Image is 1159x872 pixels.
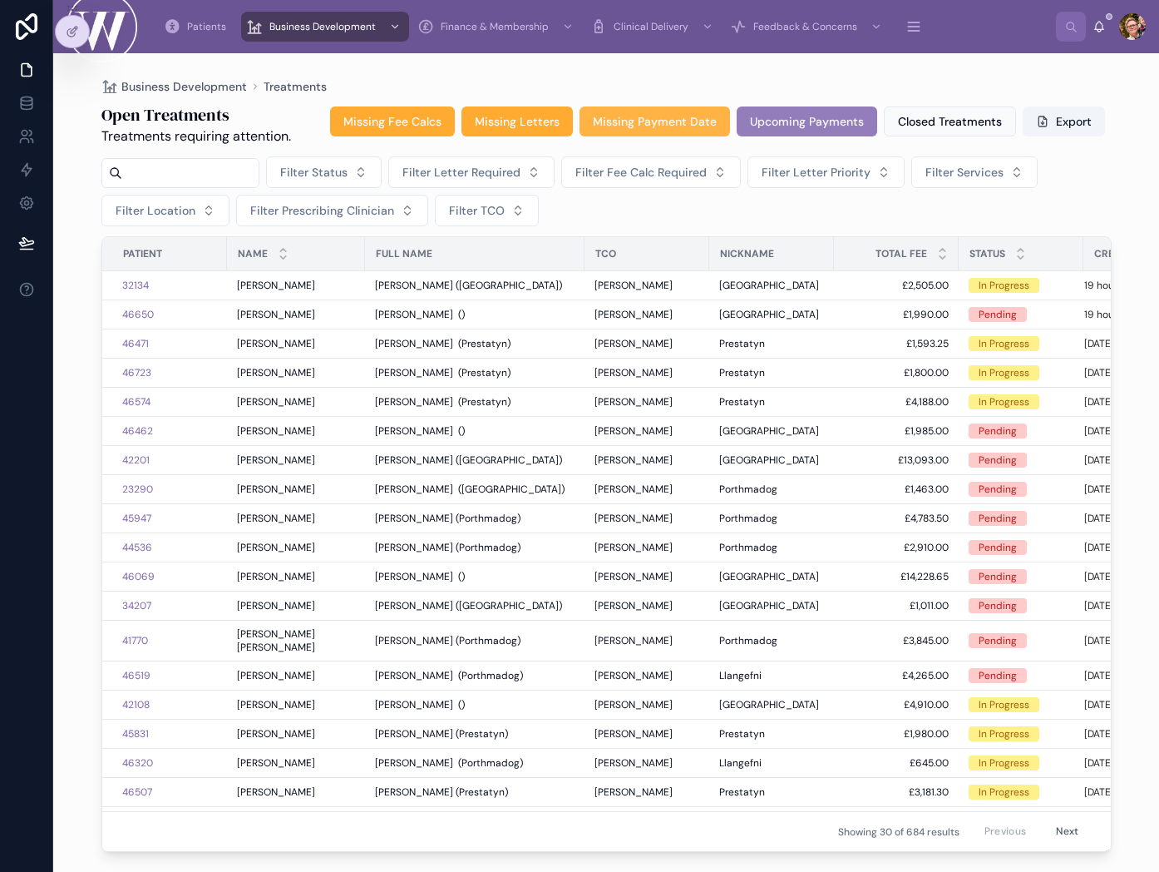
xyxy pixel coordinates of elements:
span: Prestatyn [719,337,765,350]
a: In Progress [969,336,1073,351]
a: 23290 [122,483,153,496]
a: £1,011.00 [844,599,949,612]
a: Porthmadog [719,483,824,496]
a: 42108 [122,698,217,711]
span: [PERSON_NAME] [237,424,315,438]
span: [PERSON_NAME] [594,570,673,583]
a: 23290 [122,483,217,496]
span: [GEOGRAPHIC_DATA] [719,424,819,438]
a: £1,990.00 [844,308,949,321]
a: [PERSON_NAME] [PERSON_NAME] [237,627,355,654]
div: In Progress [979,726,1029,741]
a: [PERSON_NAME] [594,541,699,554]
span: [PERSON_NAME] [594,424,673,438]
a: Pending [969,633,1073,648]
span: Prestatyn [719,395,765,409]
a: In Progress [969,278,1073,293]
span: 42108 [122,698,150,711]
a: £1,593.25 [844,337,949,350]
a: [PERSON_NAME] [594,483,699,496]
a: In Progress [969,726,1073,741]
a: [PERSON_NAME] [594,424,699,438]
span: Feedback & Concerns [753,20,857,33]
span: £2,505.00 [844,279,949,292]
a: 46574 [122,395,217,409]
span: [PERSON_NAME] [237,308,315,321]
span: Filter Fee Calc Required [575,164,707,181]
a: 46519 [122,669,150,682]
a: [PERSON_NAME] [594,634,699,647]
p: [DATE] [1084,424,1114,438]
a: [PERSON_NAME] () [375,424,575,438]
span: [PERSON_NAME] [594,634,673,647]
span: [PERSON_NAME] (Prestatyn) [375,366,510,379]
a: 42201 [122,453,150,467]
span: Business Development [269,20,376,33]
button: Select Button [561,156,741,188]
span: [PERSON_NAME] [594,512,673,525]
span: £4,188.00 [844,395,949,409]
a: 46519 [122,669,217,682]
a: [PERSON_NAME] ([GEOGRAPHIC_DATA]) [375,483,575,496]
a: In Progress [969,365,1073,380]
a: [PERSON_NAME] (Porthmadog) [375,541,575,554]
p: 19 hours ago [1084,279,1142,292]
span: [PERSON_NAME] [237,698,315,711]
span: Upcoming Payments [750,113,864,130]
p: [DATE] [1084,570,1114,583]
p: [DATE] [1084,634,1114,647]
a: [PERSON_NAME] [237,541,355,554]
a: [PERSON_NAME] (Prestatyn) [375,395,575,409]
a: £4,265.00 [844,669,949,682]
a: [PERSON_NAME] (Porthmadog) [375,669,575,682]
span: [PERSON_NAME] [594,279,673,292]
a: Business Development [241,12,409,42]
a: [PERSON_NAME] [237,669,355,682]
a: 46471 [122,337,217,350]
a: £1,985.00 [844,424,949,438]
a: 32134 [122,279,149,292]
div: Pending [979,453,1017,468]
span: [PERSON_NAME] ([GEOGRAPHIC_DATA]) [375,279,562,292]
a: [PERSON_NAME] [594,395,699,409]
a: 46723 [122,366,151,379]
span: [PERSON_NAME] [594,395,673,409]
span: [PERSON_NAME] [237,453,315,467]
button: Closed Treatments [884,107,1016,136]
p: 19 hours ago [1084,308,1142,321]
span: Prestatyn [719,366,765,379]
div: Pending [979,307,1017,322]
button: Select Button [236,195,428,226]
a: Porthmadog [719,512,824,525]
span: Closed Treatments [898,113,1002,130]
p: [DATE] [1084,541,1114,554]
a: [PERSON_NAME] [594,512,699,525]
a: [PERSON_NAME] [237,698,355,711]
div: scrollable content [150,8,1056,45]
p: [DATE] [1084,453,1114,467]
span: Filter Prescribing Clinician [250,202,394,219]
span: [PERSON_NAME] (Porthmadog) [375,512,520,525]
a: 41770 [122,634,217,647]
a: [PERSON_NAME] [594,570,699,583]
a: Prestatyn [719,366,824,379]
span: [PERSON_NAME] [237,366,315,379]
a: 44536 [122,541,152,554]
span: [PERSON_NAME] [237,541,315,554]
a: [PERSON_NAME] ([GEOGRAPHIC_DATA]) [375,279,575,292]
a: [GEOGRAPHIC_DATA] [719,698,824,711]
a: £4,910.00 [844,698,949,711]
a: Pending [969,668,1073,683]
a: [PERSON_NAME] [594,337,699,350]
span: 41770 [122,634,148,647]
button: Export [1023,107,1105,136]
span: 46462 [122,424,153,438]
p: [DATE] [1084,512,1114,525]
span: [PERSON_NAME] [237,395,315,409]
span: £1,800.00 [844,366,949,379]
span: [PERSON_NAME] [237,279,315,292]
a: [GEOGRAPHIC_DATA] [719,308,824,321]
span: [PERSON_NAME] [594,453,673,467]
